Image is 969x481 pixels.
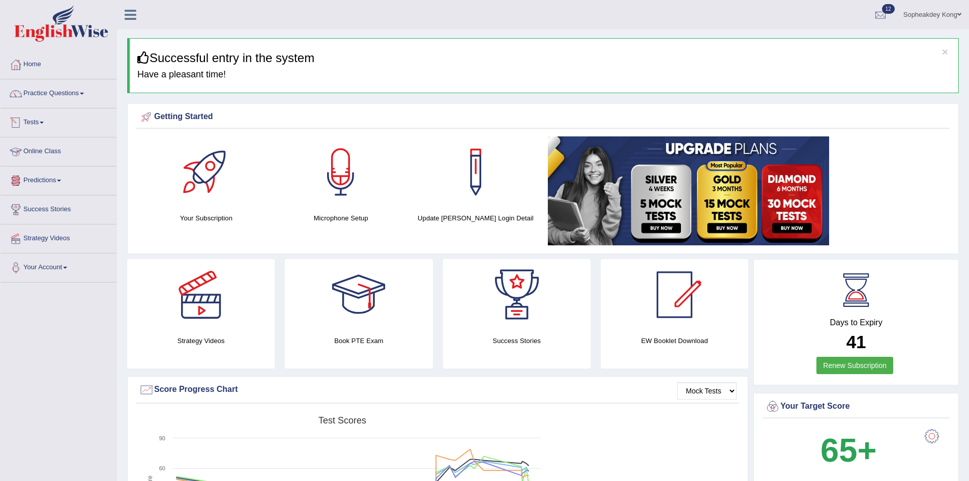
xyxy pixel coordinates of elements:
[1,224,116,250] a: Strategy Videos
[139,109,947,125] div: Getting Started
[139,382,737,398] div: Score Progress Chart
[318,415,366,426] tspan: Test scores
[144,213,269,223] h4: Your Subscription
[765,399,947,414] div: Your Target Score
[816,357,893,374] a: Renew Subscription
[1,166,116,192] a: Predictions
[601,335,748,346] h4: EW Booklet Download
[443,335,591,346] h4: Success Stories
[1,253,116,279] a: Your Account
[279,213,403,223] h4: Microphone Setup
[882,4,895,14] span: 12
[942,46,948,57] button: ×
[1,137,116,163] a: Online Class
[137,51,951,65] h3: Successful entry in the system
[159,435,165,441] text: 90
[820,432,876,469] b: 65+
[159,465,165,471] text: 60
[137,70,951,80] h4: Have a pleasant time!
[414,213,538,223] h4: Update [PERSON_NAME] Login Detail
[285,335,432,346] h4: Book PTE Exam
[1,79,116,105] a: Practice Questions
[1,108,116,134] a: Tests
[846,332,866,352] b: 41
[765,318,947,327] h4: Days to Expiry
[548,136,829,245] img: small5.jpg
[127,335,275,346] h4: Strategy Videos
[1,50,116,76] a: Home
[1,195,116,221] a: Success Stories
